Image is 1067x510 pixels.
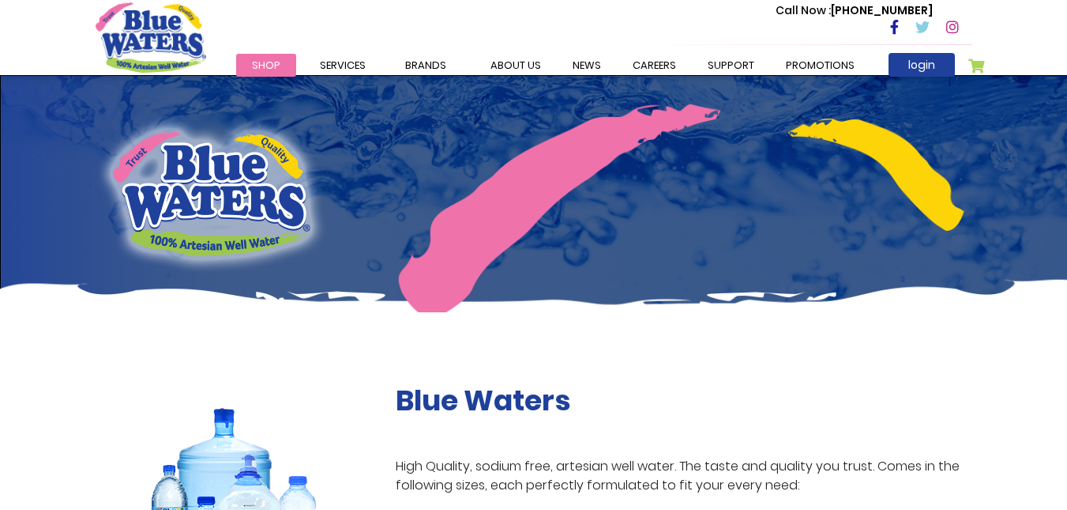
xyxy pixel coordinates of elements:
a: login [889,53,955,77]
a: News [557,54,617,77]
p: [PHONE_NUMBER] [776,2,933,19]
span: Call Now : [776,2,831,18]
a: store logo [96,2,206,72]
span: Shop [252,58,280,73]
a: Brands [389,54,462,77]
h2: Blue Waters [396,383,972,417]
a: careers [617,54,692,77]
p: High Quality, sodium free, artesian well water. The taste and quality you trust. Comes in the fol... [396,457,972,495]
a: Promotions [770,54,870,77]
a: Shop [236,54,296,77]
a: about us [475,54,557,77]
a: Services [304,54,381,77]
a: support [692,54,770,77]
span: Brands [405,58,446,73]
span: Services [320,58,366,73]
